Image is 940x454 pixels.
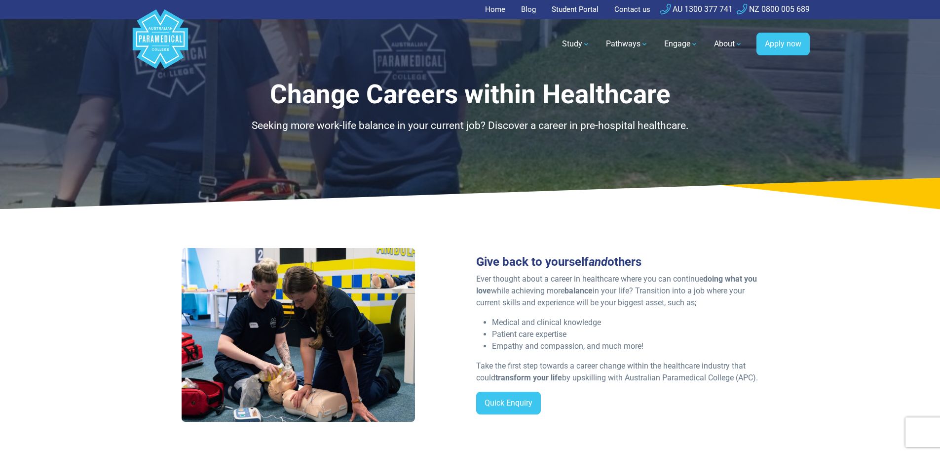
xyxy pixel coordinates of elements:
a: Quick Enquiry [476,392,541,414]
em: and [589,255,607,269]
a: Pathways [600,30,654,58]
a: Engage [658,30,704,58]
a: AU 1300 377 741 [660,4,733,14]
li: Patient care expertise [492,329,759,340]
strong: transform your life [495,373,562,382]
strong: balance [564,286,593,295]
a: NZ 0800 005 689 [737,4,810,14]
li: Medical and clinical knowledge [492,317,759,329]
p: Take the first step towards a career change within the healthcare industry that could by upskilli... [476,360,759,384]
strong: doing what you love [476,274,757,295]
a: About [708,30,749,58]
p: Seeking more work-life balance in your current job? Discover a career in pre-hospital healthcare. [182,118,759,134]
p: Ever thought about a career in healthcare where you can continue while achieving more in your lif... [476,273,759,309]
li: Empathy and compassion, and much more! [492,340,759,352]
a: Australian Paramedical College [131,19,190,69]
a: Apply now [756,33,810,55]
h1: Change Careers within Healthcare [182,79,759,110]
h3: Give back to yourself others [476,255,759,269]
a: Study [556,30,596,58]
